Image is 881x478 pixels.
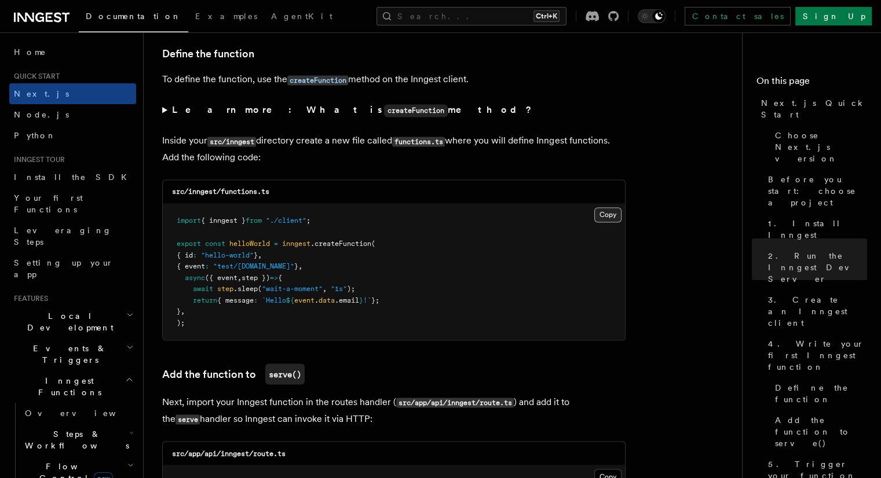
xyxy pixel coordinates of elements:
span: helloWorld [229,239,270,247]
span: , [258,251,262,259]
span: const [205,239,225,247]
span: import [177,216,201,225]
a: 2. Run the Inngest Dev Server [763,245,867,289]
span: Define the function [775,382,867,405]
span: ${ [286,296,294,304]
span: Overview [25,409,144,418]
span: step }) [242,273,270,281]
a: Define the function [162,46,254,62]
span: data [319,296,335,304]
span: Before you start: choose a project [768,174,867,208]
a: Before you start: choose a project [763,169,867,213]
code: serve [176,414,200,424]
span: await [193,284,213,292]
code: createFunction [384,104,448,117]
span: return [193,296,217,304]
span: . [315,296,319,304]
span: Home [14,46,46,58]
span: { message [217,296,254,304]
button: Copy [594,207,622,222]
a: 3. Create an Inngest client [763,289,867,333]
button: Search...Ctrl+K [376,7,566,25]
span: 2. Run the Inngest Dev Server [768,250,867,285]
span: } [359,296,363,304]
a: 1. Install Inngest [763,213,867,245]
span: Documentation [86,12,181,21]
span: AgentKit [271,12,332,21]
span: export [177,239,201,247]
h4: On this page [756,74,867,93]
span: Local Development [9,310,126,333]
span: "1s" [331,284,347,292]
span: "wait-a-moment" [262,284,323,292]
span: } [294,262,298,270]
button: Local Development [9,306,136,338]
span: ); [347,284,355,292]
button: Inngest Functions [9,370,136,403]
span: Python [14,131,56,140]
span: inngest [282,239,310,247]
span: : [193,251,197,259]
button: Toggle dark mode [638,9,666,23]
a: Python [9,125,136,146]
span: Steps & Workflows [20,428,129,451]
code: serve() [265,363,305,384]
span: , [298,262,302,270]
a: Documentation [79,3,188,32]
span: => [270,273,278,281]
span: { [278,273,282,281]
span: Next.js Quick Start [761,97,867,120]
span: Quick start [9,72,60,81]
a: Sign Up [795,7,872,25]
a: Node.js [9,104,136,125]
span: .sleep [233,284,258,292]
summary: Learn more: What iscreateFunctionmethod? [162,102,626,119]
span: !` [363,296,371,304]
kbd: Ctrl+K [533,10,560,22]
span: Choose Next.js version [775,130,867,164]
span: , [181,307,185,315]
span: } [254,251,258,259]
span: { inngest } [201,216,246,225]
a: Next.js [9,83,136,104]
a: Install the SDK [9,167,136,187]
a: Next.js Quick Start [756,93,867,125]
code: functions.ts [392,137,445,146]
span: , [323,284,327,292]
span: Setting up your app [14,258,114,279]
p: Inside your directory create a new file called where you will define Inngest functions. Add the f... [162,133,626,166]
span: 1. Install Inngest [768,218,867,241]
span: ); [177,318,185,326]
code: createFunction [287,75,348,85]
p: Next, import your Inngest function in the routes handler ( ) and add it to the handler so Inngest... [162,394,626,427]
a: Setting up your app [9,252,136,285]
span: Events & Triggers [9,343,126,366]
span: "./client" [266,216,306,225]
span: = [274,239,278,247]
span: Node.js [14,110,69,119]
span: Leveraging Steps [14,226,112,247]
span: Inngest tour [9,155,65,164]
span: Next.js [14,89,69,98]
p: To define the function, use the method on the Inngest client. [162,71,626,88]
a: 4. Write your first Inngest function [763,333,867,377]
span: from [246,216,262,225]
code: src/app/api/inngest/route.ts [172,449,286,457]
span: .email [335,296,359,304]
code: src/inngest/functions.ts [172,187,269,196]
a: Add the function toserve() [162,363,305,384]
span: , [237,273,242,281]
span: ; [306,216,310,225]
span: 3. Create an Inngest client [768,294,867,329]
a: Add the function to serve() [770,410,867,454]
span: "hello-world" [201,251,254,259]
a: AgentKit [264,3,339,31]
span: Install the SDK [14,172,134,182]
button: Events & Triggers [9,338,136,370]
code: src/app/api/inngest/route.ts [396,398,514,407]
span: async [185,273,205,281]
strong: Learn more: What is method? [172,104,534,115]
span: }; [371,296,379,304]
span: { id [177,251,193,259]
a: Examples [188,3,264,31]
